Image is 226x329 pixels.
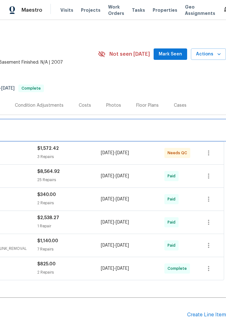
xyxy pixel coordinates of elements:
button: Mark Seen [154,48,187,60]
span: Properties [153,7,177,13]
span: Geo Assignments [185,4,215,16]
span: $1,572.42 [37,146,59,151]
div: 25 Repairs [37,177,101,183]
span: Complete [168,265,189,272]
span: - [101,196,129,202]
div: 2 Repairs [37,200,101,206]
span: [DATE] [101,266,114,271]
button: Actions [191,48,226,60]
span: - [101,219,129,225]
span: Projects [81,7,101,13]
span: [DATE] [101,220,114,225]
span: Paid [168,196,178,202]
div: Condition Adjustments [15,102,64,109]
span: - [101,150,129,156]
span: $2,538.27 [37,216,59,220]
span: [DATE] [116,243,129,248]
div: 2 Repairs [37,269,101,275]
div: Create Line Item [187,312,226,318]
span: [DATE] [116,220,129,225]
span: [DATE] [101,174,114,178]
span: Paid [168,242,178,249]
span: [DATE] [116,266,129,271]
span: $1,140.00 [37,239,58,243]
span: [DATE] [101,197,114,201]
span: - [101,265,129,272]
div: Cases [174,102,186,109]
span: Actions [196,50,221,58]
span: - [101,173,129,179]
span: $8,564.92 [37,169,60,174]
span: [DATE] [101,243,114,248]
span: [DATE] [116,174,129,178]
span: Needs QC [168,150,190,156]
span: $825.00 [37,262,56,266]
span: [DATE] [1,86,15,91]
span: [DATE] [116,151,129,155]
span: Complete [19,86,43,90]
span: - [101,242,129,249]
span: Mark Seen [159,50,182,58]
span: Not seen [DATE] [109,51,150,57]
div: 3 Repairs [37,154,101,160]
span: [DATE] [116,197,129,201]
span: Visits [60,7,73,13]
span: Tasks [132,8,145,12]
div: Costs [79,102,91,109]
div: Photos [106,102,121,109]
span: $340.00 [37,193,56,197]
div: 7 Repairs [37,246,101,252]
div: 1 Repair [37,223,101,229]
div: Floor Plans [136,102,159,109]
span: [DATE] [101,151,114,155]
span: Paid [168,173,178,179]
span: Work Orders [108,4,124,16]
span: Maestro [21,7,42,13]
span: Paid [168,219,178,225]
